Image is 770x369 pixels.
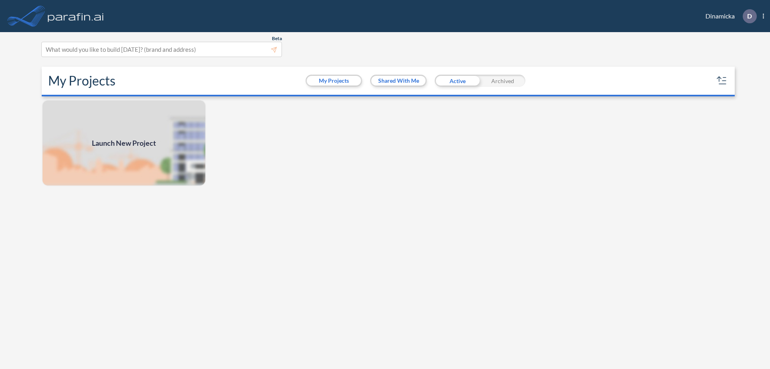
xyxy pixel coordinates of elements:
[435,75,480,87] div: Active
[693,9,764,23] div: Dinamicka
[747,12,752,20] p: D
[480,75,525,87] div: Archived
[371,76,426,86] button: Shared With Me
[715,74,728,87] button: sort
[92,138,156,149] span: Launch New Project
[42,100,206,186] a: Launch New Project
[48,73,115,88] h2: My Projects
[272,35,282,42] span: Beta
[42,100,206,186] img: add
[46,8,105,24] img: logo
[307,76,361,86] button: My Projects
